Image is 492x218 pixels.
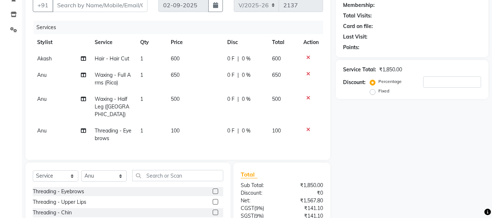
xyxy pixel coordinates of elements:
label: Fixed [378,88,389,94]
span: | [237,71,239,79]
div: Total Visits: [343,12,372,20]
th: Action [299,34,323,51]
span: 1 [140,96,143,102]
span: 0 % [242,71,251,79]
span: Total [241,171,257,178]
div: Discount: [235,189,282,197]
span: 500 [272,96,281,102]
div: Threading - Eyebrows [33,188,84,195]
span: 500 [171,96,180,102]
span: Anu [37,72,47,78]
span: Hair - Hair Cut [95,55,129,62]
div: Threading - Upper Lips [33,198,86,206]
span: 0 F [227,71,235,79]
span: Threading - Eyebrows [95,127,131,142]
div: ₹1,567.80 [282,197,328,205]
span: | [237,55,239,63]
span: 0 % [242,95,251,103]
span: 1 [140,127,143,134]
span: 0 F [227,127,235,135]
span: 600 [171,55,180,62]
label: Percentage [378,78,402,85]
span: Anu [37,96,47,102]
th: Price [166,34,223,51]
span: | [237,127,239,135]
span: 100 [171,127,180,134]
span: Akash [37,55,52,62]
div: Card on file: [343,23,373,30]
span: | [237,95,239,103]
div: ₹1,850.00 [379,66,402,74]
span: 100 [272,127,281,134]
span: 650 [171,72,180,78]
span: Waxing - Full Arms (Rica) [95,72,131,86]
div: ₹0 [282,189,328,197]
th: Qty [136,34,166,51]
div: ₹141.10 [282,205,328,212]
th: Stylist [33,34,90,51]
span: 600 [272,55,281,62]
span: 9% [256,205,263,211]
span: Anu [37,127,47,134]
span: CGST [241,205,254,211]
span: 1 [140,72,143,78]
div: Threading - Chin [33,209,72,217]
span: 0 % [242,55,251,63]
div: ( ) [235,205,282,212]
th: Service [90,34,136,51]
input: Search or Scan [132,170,223,181]
div: Membership: [343,1,375,9]
div: Last Visit: [343,33,367,41]
span: 0 F [227,55,235,63]
span: 650 [272,72,281,78]
div: ₹1,850.00 [282,182,328,189]
span: 0 % [242,127,251,135]
span: 0 F [227,95,235,103]
div: Points: [343,44,359,51]
div: Service Total: [343,66,376,74]
span: Waxing - Half Leg ([GEOGRAPHIC_DATA]) [95,96,129,118]
th: Disc [223,34,268,51]
th: Total [268,34,299,51]
div: Net: [235,197,282,205]
span: 1 [140,55,143,62]
div: Sub Total: [235,182,282,189]
div: Services [34,21,328,34]
div: Discount: [343,79,366,86]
